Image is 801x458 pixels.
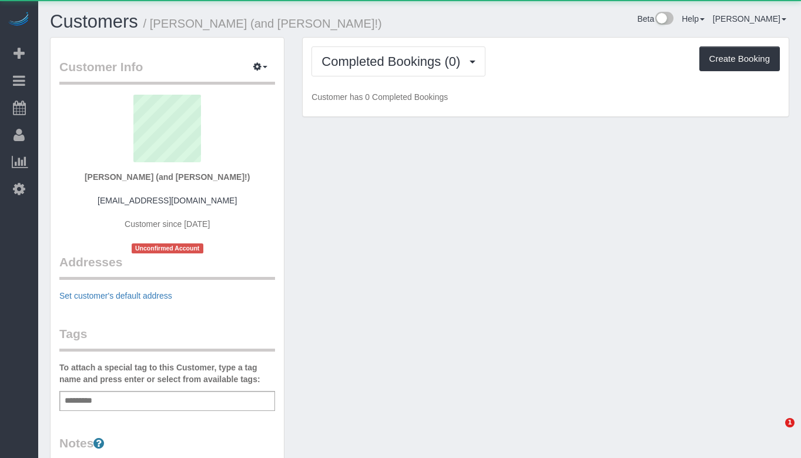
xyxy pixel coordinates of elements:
[143,17,382,30] small: / [PERSON_NAME] (and [PERSON_NAME]!)
[85,172,250,182] strong: [PERSON_NAME] (and [PERSON_NAME]!)
[98,196,237,205] a: [EMAIL_ADDRESS][DOMAIN_NAME]
[132,243,203,253] span: Unconfirmed Account
[654,12,673,27] img: New interface
[682,14,705,24] a: Help
[311,46,485,76] button: Completed Bookings (0)
[321,54,466,69] span: Completed Bookings (0)
[311,91,780,103] p: Customer has 0 Completed Bookings
[125,219,210,229] span: Customer since [DATE]
[7,12,31,28] img: Automaid Logo
[699,46,780,71] button: Create Booking
[59,325,275,352] legend: Tags
[59,58,275,85] legend: Customer Info
[785,418,795,427] span: 1
[637,14,673,24] a: Beta
[761,418,789,446] iframe: Intercom live chat
[59,362,275,385] label: To attach a special tag to this Customer, type a tag name and press enter or select from availabl...
[50,11,138,32] a: Customers
[713,14,786,24] a: [PERSON_NAME]
[59,291,172,300] a: Set customer's default address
